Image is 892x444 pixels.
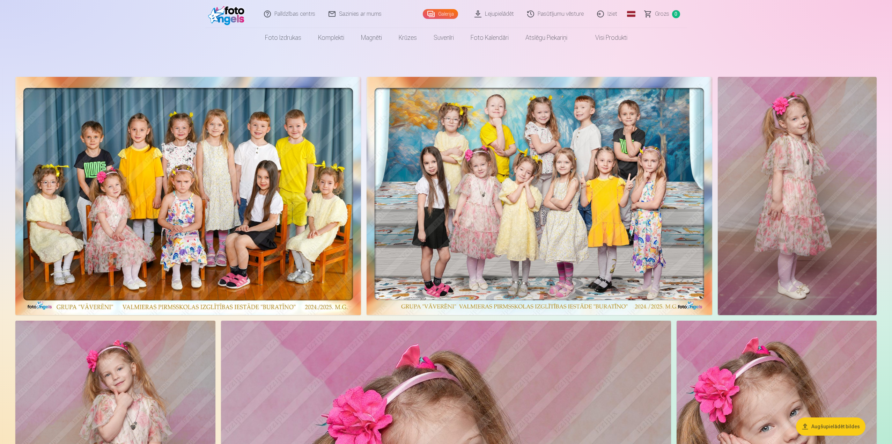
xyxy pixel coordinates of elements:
[462,28,517,48] a: Foto kalendāri
[517,28,576,48] a: Atslēgu piekariņi
[425,28,462,48] a: Suvenīri
[423,9,458,19] a: Galerija
[672,10,680,18] span: 0
[655,10,669,18] span: Grozs
[257,28,310,48] a: Foto izdrukas
[796,417,865,436] button: Augšupielādēt bildes
[310,28,353,48] a: Komplekti
[353,28,390,48] a: Magnēti
[390,28,425,48] a: Krūzes
[208,3,248,25] img: /fa1
[576,28,636,48] a: Visi produkti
